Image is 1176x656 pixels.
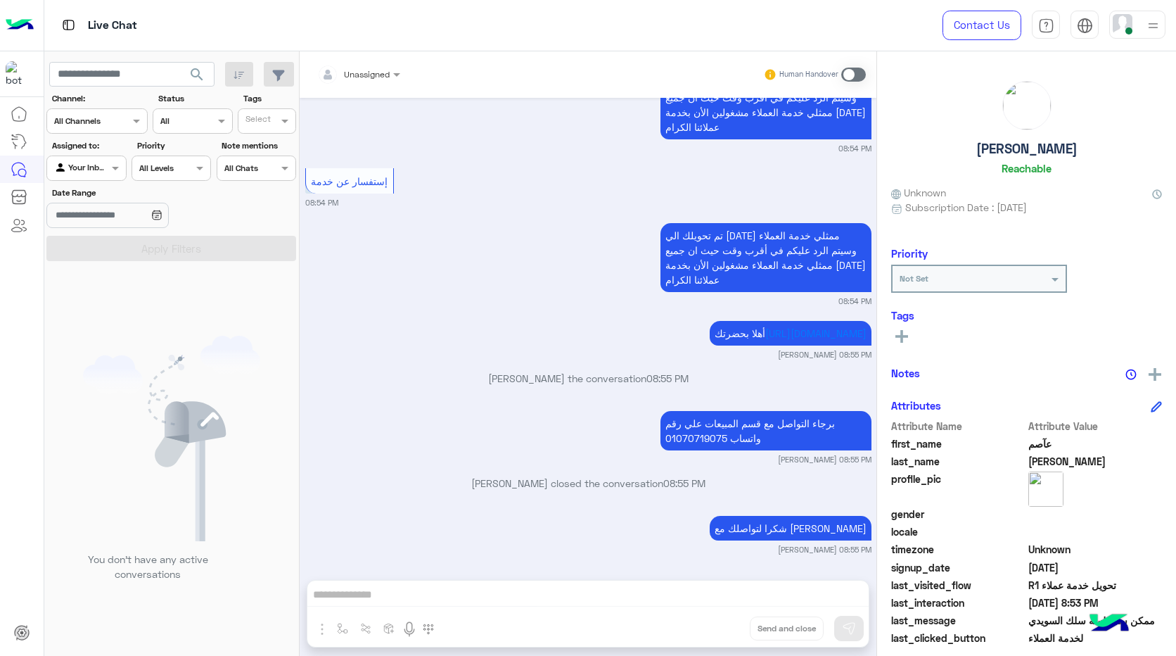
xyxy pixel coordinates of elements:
button: Send and close [750,617,824,641]
span: last_clicked_button [891,631,1025,645]
label: Priority [137,139,210,152]
small: Human Handover [779,69,838,80]
h6: Notes [891,367,920,379]
span: Attribute Value [1028,419,1163,434]
span: زين [1028,454,1163,469]
label: Date Range [52,187,210,199]
img: tab [1038,18,1054,34]
small: 08:54 PM [838,143,871,154]
h6: Attributes [891,399,941,412]
a: Contact Us [942,11,1021,40]
img: empty users [83,336,260,541]
img: picture [1003,82,1051,130]
span: Unassigned [344,69,390,80]
span: locale [891,524,1025,539]
p: [PERSON_NAME] closed the conversation [305,476,871,491]
img: tab [1077,18,1093,34]
small: [PERSON_NAME] 08:55 PM [778,349,871,360]
span: last_interaction [891,595,1025,610]
span: Attribute Name [891,419,1025,434]
span: last_message [891,613,1025,628]
span: أهلا بحضرتك [715,327,765,339]
h6: Reachable [1002,162,1052,175]
small: 08:54 PM [838,296,871,307]
span: null [1028,524,1163,539]
h6: Tags [891,309,1162,322]
p: 30/9/2025, 8:55 PM [710,321,871,346]
span: 2025-09-30T17:53:51.223Z [1028,595,1163,610]
button: Apply Filters [46,236,296,261]
div: Select [243,113,271,129]
img: Logo [6,11,34,40]
span: لخدمة العملاء [1028,631,1163,645]
h6: Priority [891,247,928,260]
img: add [1149,368,1161,381]
span: ممكن سعر لسه سلك السويدي [1028,613,1163,628]
a: [URL][DOMAIN_NAME] [765,327,867,339]
span: إستفسار عن خدمة [311,175,388,187]
span: 08:55 PM [663,477,705,489]
p: Live Chat [88,16,137,35]
img: picture [1028,472,1063,507]
p: 30/9/2025, 8:55 PM [710,516,871,541]
span: gender [891,507,1025,522]
img: notes [1125,369,1137,380]
img: hulul-logo.png [1085,600,1134,649]
span: last_visited_flow [891,578,1025,593]
img: profile [1144,17,1162,34]
span: search [188,66,205,83]
span: 2025-09-02T15:34:36.066Z [1028,560,1163,575]
span: null [1028,507,1163,522]
small: [PERSON_NAME] 08:55 PM [778,454,871,465]
label: Note mentions [222,139,294,152]
img: userImage [1113,14,1132,34]
span: first_name [891,436,1025,451]
label: Tags [243,92,295,105]
p: [PERSON_NAME] the conversation [305,371,871,386]
span: عآصم [1028,436,1163,451]
p: 30/9/2025, 8:55 PM [660,411,871,450]
label: Channel: [52,92,146,105]
small: 08:54 PM [305,197,338,208]
span: Unknown [891,185,946,200]
span: 08:55 PM [646,372,689,384]
img: tab [60,16,77,34]
span: profile_pic [891,472,1025,504]
h5: [PERSON_NAME] [976,141,1078,157]
img: 322208621163248 [6,61,31,87]
p: 30/9/2025, 8:54 PM [660,70,871,139]
button: search [180,62,215,92]
small: [PERSON_NAME] 08:55 PM [778,544,871,555]
span: تحويل خدمة عملاء R1 [1028,578,1163,593]
label: Status [158,92,231,105]
a: tab [1032,11,1060,40]
label: Assigned to: [52,139,124,152]
p: You don’t have any active conversations [77,552,219,582]
span: Subscription Date : [DATE] [905,200,1027,215]
span: signup_date [891,560,1025,575]
span: last_name [891,454,1025,469]
span: Unknown [1028,542,1163,557]
p: 30/9/2025, 8:54 PM [660,223,871,292]
span: timezone [891,542,1025,557]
